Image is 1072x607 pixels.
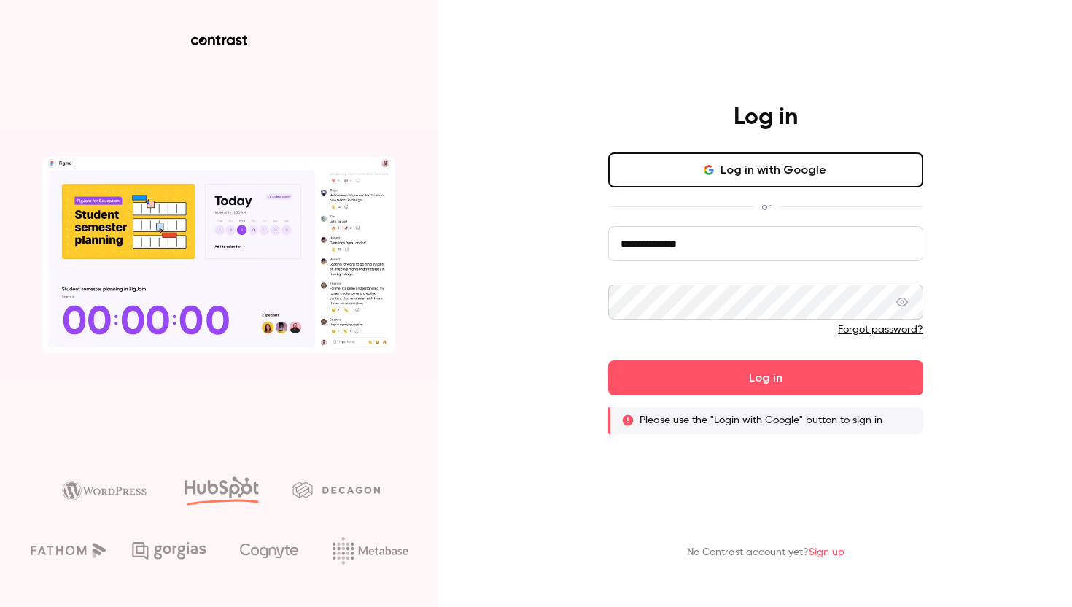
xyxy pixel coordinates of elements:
[734,103,798,132] h4: Log in
[292,482,380,498] img: decagon
[754,199,778,214] span: or
[608,360,923,395] button: Log in
[809,547,844,557] a: Sign up
[640,413,882,428] p: Please use the "Login with Google" button to sign in
[608,152,923,187] button: Log in with Google
[687,545,844,560] p: No Contrast account yet?
[838,325,923,335] a: Forgot password?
